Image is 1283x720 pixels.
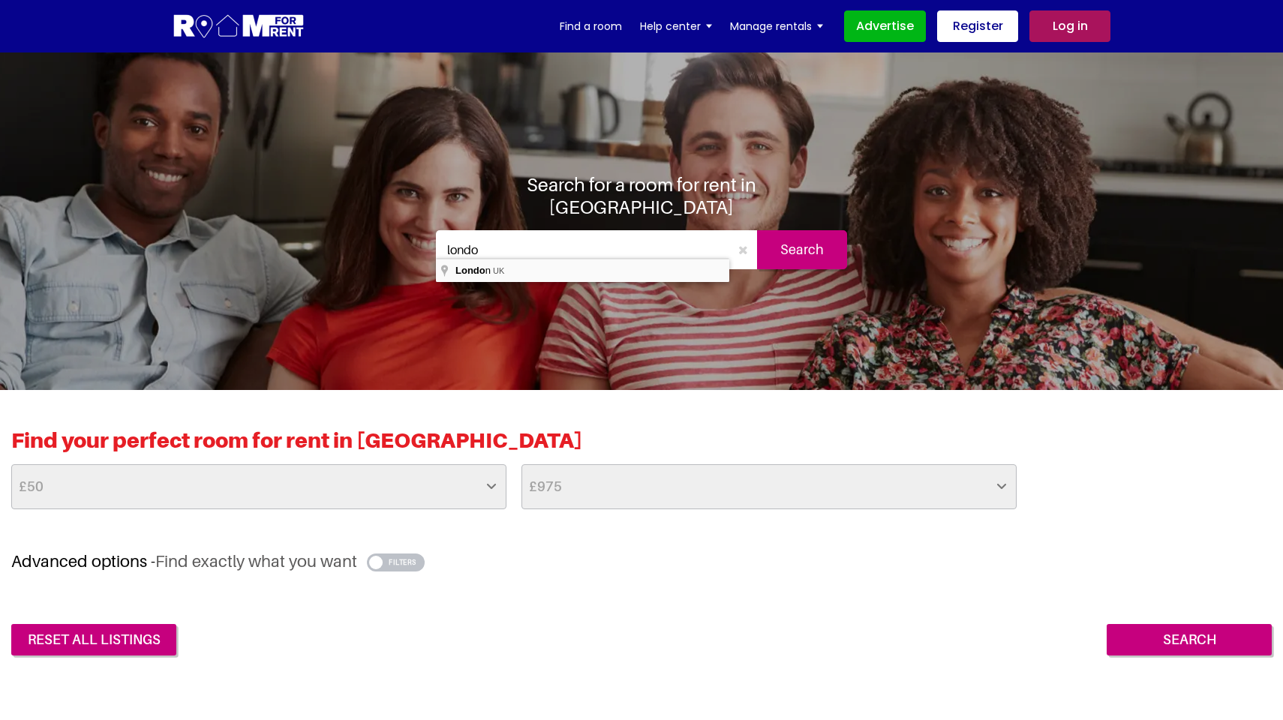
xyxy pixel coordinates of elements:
[1029,10,1110,42] a: Log in
[560,15,622,37] a: Find a room
[844,10,926,42] a: Advertise
[436,230,729,269] input: Where do you want to live. Search by town or postcode
[730,15,823,37] a: Manage rentals
[436,173,847,218] h1: Search for a room for rent in [GEOGRAPHIC_DATA]
[11,624,176,655] a: reset all listings
[11,427,1272,464] h2: Find your perfect room for rent in [GEOGRAPHIC_DATA]
[493,266,504,275] span: UK
[1107,624,1272,655] input: Search
[455,265,493,276] span: n
[11,551,1272,571] h3: Advanced options -
[937,10,1018,42] a: Register
[455,265,485,276] span: Londo
[155,551,357,571] span: Find exactly what you want
[640,15,712,37] a: Help center
[757,230,847,269] input: Search
[173,13,305,40] img: Logo for Room for Rent, featuring a welcoming design with a house icon and modern typography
